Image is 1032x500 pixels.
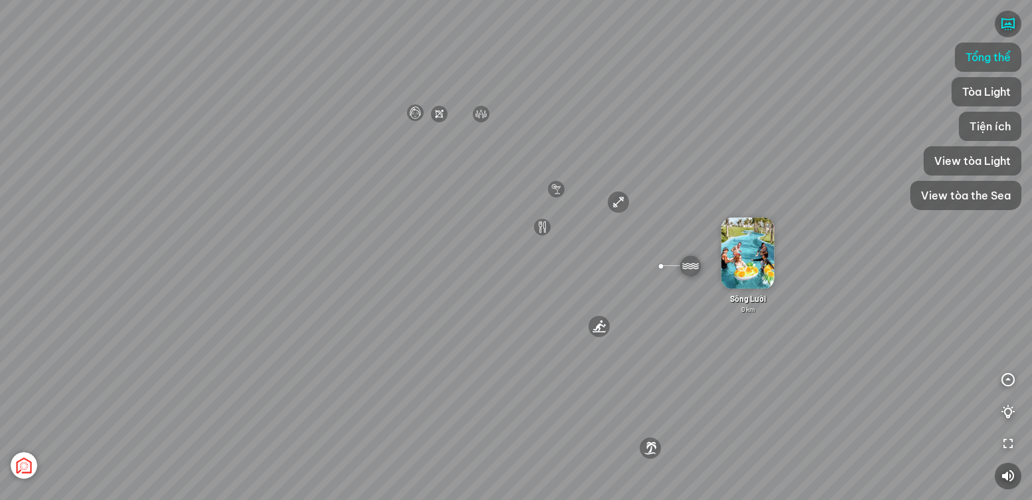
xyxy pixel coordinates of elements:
span: View tòa Light [934,153,1011,169]
span: Sông Lười [730,294,766,303]
span: Tiện ích [969,118,1011,134]
span: Tòa Light [962,84,1011,100]
span: 0 km [741,305,755,313]
span: Tổng thể [966,49,1011,65]
img: river_RXTEXAXMM7E3.svg [680,255,702,277]
img: thumbnail_song__9WUPE9CJVLE3_thumbnail.jpg [721,218,775,289]
span: View tòa the Sea [921,187,1011,203]
img: Avatar_Nestfind_YJWVPMA7XUC4.jpg [11,452,37,479]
